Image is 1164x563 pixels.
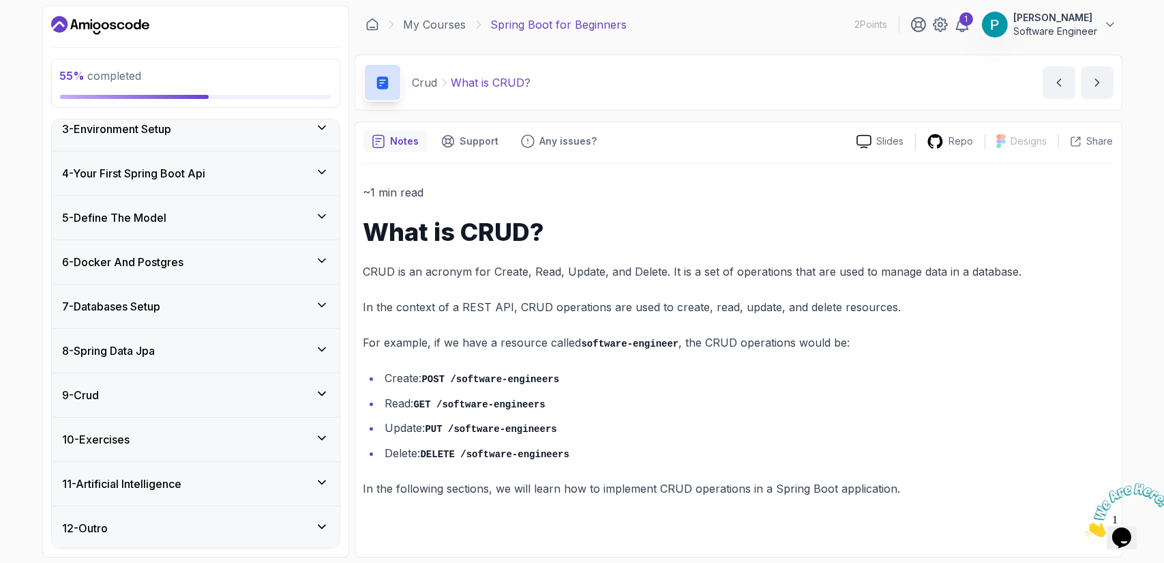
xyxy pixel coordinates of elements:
p: 2 Points [855,18,888,31]
p: Crud [413,74,438,91]
a: Repo [916,133,985,150]
button: user profile image[PERSON_NAME]Software Engineer [981,11,1117,38]
p: Software Engineer [1014,25,1098,38]
code: DELETE /software-engineers [421,449,569,460]
li: Read: [381,394,1114,414]
p: In the context of a REST API, CRUD operations are used to create, read, update, and delete resour... [363,298,1114,317]
h3: 8 - Spring Data Jpa [63,343,155,359]
div: 1 [959,12,973,26]
a: 1 [954,16,970,33]
h3: 5 - Define The Model [63,210,167,226]
h3: 4 - Your First Spring Boot Api [63,165,206,182]
img: Chat attention grabber [5,5,90,59]
button: Support button [433,130,507,152]
button: notes button [363,130,428,152]
button: 8-Spring Data Jpa [52,329,340,373]
code: software-engineer [582,338,679,349]
button: 3-Environment Setup [52,107,340,151]
p: ~1 min read [363,183,1114,202]
iframe: chat widget [1079,478,1164,543]
button: Feedback button [513,130,606,152]
h3: 12 - Outro [63,520,108,536]
h3: 10 - Exercises [63,431,130,448]
span: 1 [5,5,11,17]
h3: 6 - Docker And Postgres [63,254,184,270]
p: Support [460,134,499,148]
a: Dashboard [365,18,379,31]
a: Slides [846,134,915,149]
p: [PERSON_NAME] [1014,11,1098,25]
h3: 9 - Crud [63,387,100,403]
code: PUT /software-engineers [426,424,557,435]
span: 55 % [60,69,85,83]
p: Spring Boot for Beginners [491,16,627,33]
img: user profile image [982,12,1008,38]
p: In the following sections, we will learn how to implement CRUD operations in a Spring Boot applic... [363,479,1114,498]
p: Designs [1011,134,1047,148]
button: previous content [1043,66,1075,99]
button: 9-Crud [52,373,340,417]
button: 12-Outro [52,506,340,550]
p: Slides [877,134,904,148]
p: Notes [391,134,419,148]
button: 7-Databases Setup [52,285,340,328]
li: Delete: [381,444,1114,463]
p: Any issues? [540,134,597,148]
p: CRUD is an acronym for Create, Read, Update, and Delete. It is a set of operations that are used ... [363,262,1114,281]
button: 5-Define The Model [52,196,340,240]
h3: 7 - Databases Setup [63,298,161,315]
button: 11-Artificial Intelligence [52,462,340,506]
h3: 11 - Artificial Intelligence [63,476,182,492]
a: Dashboard [51,14,149,36]
button: 10-Exercises [52,418,340,461]
p: Share [1087,134,1114,148]
p: For example, if we have a resource called , the CRUD operations would be: [363,333,1114,353]
p: Repo [949,134,974,148]
h3: 3 - Environment Setup [63,121,172,137]
span: completed [60,69,142,83]
button: 6-Docker And Postgres [52,240,340,284]
p: What is CRUD? [451,74,531,91]
h1: What is CRUD? [363,218,1114,246]
code: POST /software-engineers [422,374,560,385]
button: Share [1058,134,1114,148]
button: next content [1081,66,1114,99]
button: 4-Your First Spring Boot Api [52,151,340,195]
li: Update: [381,418,1114,438]
code: GET /software-engineers [414,399,546,410]
a: My Courses [404,16,466,33]
li: Create: [381,369,1114,388]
